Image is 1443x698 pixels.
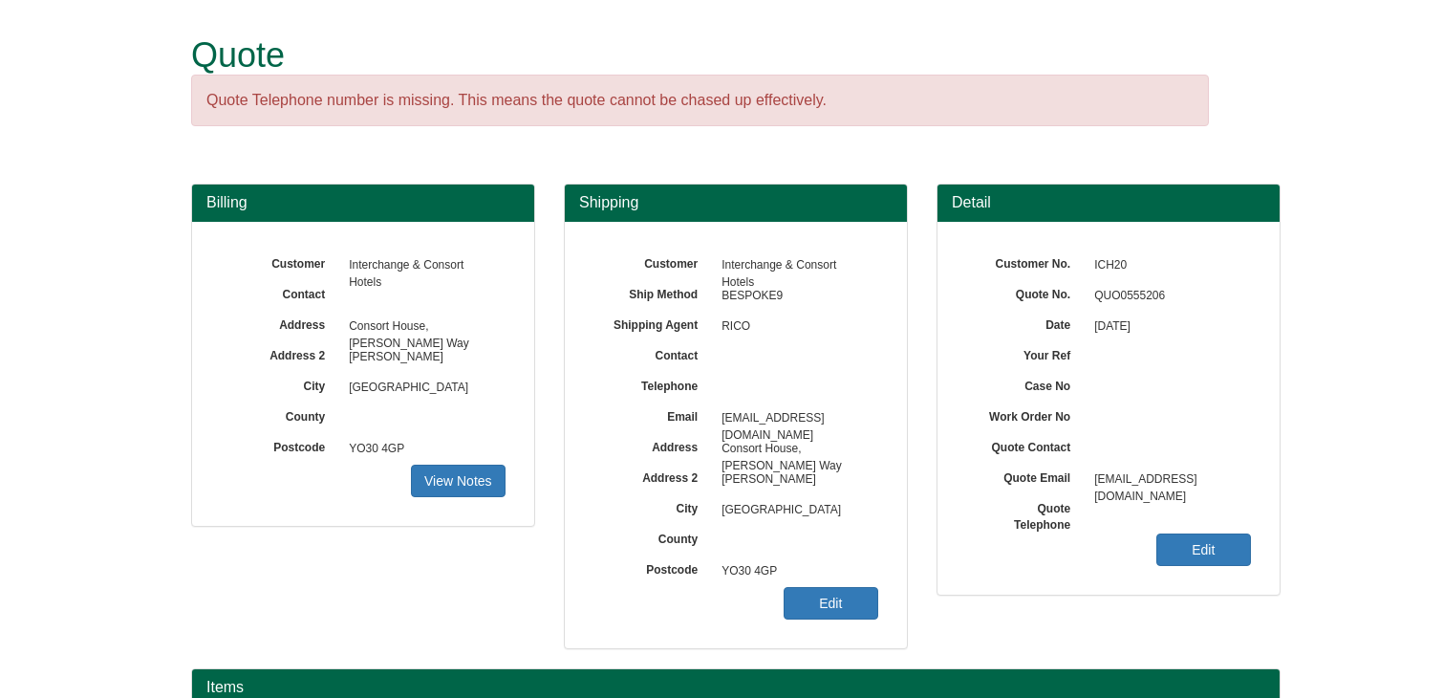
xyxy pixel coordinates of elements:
label: Address [221,312,339,334]
h3: Billing [206,194,520,211]
span: [DATE] [1085,312,1251,342]
h3: Shipping [579,194,893,211]
label: County [593,526,712,548]
label: Contact [221,281,339,303]
label: City [593,495,712,517]
label: City [221,373,339,395]
label: Customer No. [966,251,1085,273]
span: [PERSON_NAME] [339,342,506,373]
label: Postcode [593,556,712,578]
h2: Items [206,679,1265,696]
span: Interchange & Consort Hotels [712,251,878,281]
span: QUO0555206 [1085,281,1251,312]
a: View Notes [411,465,506,497]
span: [GEOGRAPHIC_DATA] [339,373,506,404]
label: Address 2 [221,342,339,364]
label: Quote No. [966,281,1085,303]
label: Postcode [221,434,339,456]
label: Your Ref [966,342,1085,364]
label: Shipping Agent [593,312,712,334]
span: [PERSON_NAME] [712,465,878,495]
span: ICH20 [1085,251,1251,281]
span: Consort House, [PERSON_NAME] Way [712,434,878,465]
span: BESPOKE9 [712,281,878,312]
a: Edit [784,587,878,620]
label: Date [966,312,1085,334]
label: Telephone [593,373,712,395]
span: Interchange & Consort Hotels [339,251,506,281]
span: Consort House, [PERSON_NAME] Way [339,312,506,342]
label: Quote Email [966,465,1085,487]
label: Contact [593,342,712,364]
label: Address [593,434,712,456]
label: Address 2 [593,465,712,487]
label: Customer [221,251,339,273]
label: Customer [593,251,712,273]
label: Case No [966,373,1085,395]
h3: Detail [952,194,1265,211]
span: YO30 4GP [712,556,878,587]
span: [EMAIL_ADDRESS][DOMAIN_NAME] [1085,465,1251,495]
span: [GEOGRAPHIC_DATA] [712,495,878,526]
h1: Quote [191,36,1209,75]
span: [EMAIL_ADDRESS][DOMAIN_NAME] [712,404,878,434]
label: County [221,404,339,425]
span: RICO [712,312,878,342]
label: Quote Telephone [966,495,1085,534]
label: Work Order No [966,404,1085,425]
span: YO30 4GP [339,434,506,465]
a: Edit [1156,534,1251,566]
div: Quote Telephone number is missing. This means the quote cannot be chased up effectively. [191,75,1209,127]
label: Email [593,404,712,425]
label: Quote Contact [966,434,1085,456]
label: Ship Method [593,281,712,303]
